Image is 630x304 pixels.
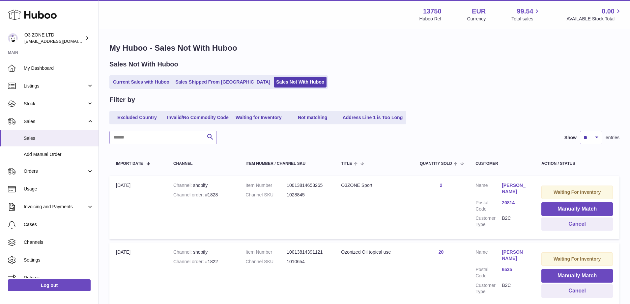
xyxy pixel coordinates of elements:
[245,249,287,255] dt: Item Number
[24,118,87,125] span: Sales
[24,168,87,174] span: Orders
[502,200,528,206] a: 20814
[475,249,502,263] dt: Name
[24,204,87,210] span: Invoicing and Payments
[173,183,193,188] strong: Channel
[341,182,407,189] div: O3ZONE Sport
[173,192,232,198] div: #1828
[472,7,486,16] strong: EUR
[8,279,91,291] a: Log out
[475,200,502,212] dt: Postal Code
[439,249,444,255] a: 20
[111,112,163,123] a: Excluded Country
[564,135,577,141] label: Show
[109,95,135,104] h2: Filter by
[340,112,405,123] a: Address Line 1 is Too Long
[109,60,178,69] h2: Sales Not With Huboo
[467,16,486,22] div: Currency
[24,83,87,89] span: Listings
[511,16,541,22] span: Total sales
[173,249,232,255] div: shopify
[606,135,619,141] span: entries
[109,176,167,239] td: [DATE]
[502,182,528,195] a: [PERSON_NAME]
[173,249,193,255] strong: Channel
[419,16,442,22] div: Huboo Ref
[245,259,287,265] dt: Channel SKU
[475,182,502,196] dt: Name
[173,259,232,265] div: #1822
[566,7,622,22] a: 0.00 AVAILABLE Stock Total
[541,202,613,216] button: Manually Match
[502,282,528,295] dd: B2C
[24,186,94,192] span: Usage
[517,7,533,16] span: 99.54
[502,266,528,273] a: 6535
[511,7,541,22] a: 99.54 Total sales
[24,135,94,141] span: Sales
[287,182,328,189] dd: 10013814653265
[423,7,442,16] strong: 13750
[173,77,272,88] a: Sales Shipped From [GEOGRAPHIC_DATA]
[24,101,87,107] span: Stock
[287,259,328,265] dd: 1010654
[287,249,328,255] dd: 10013814391121
[24,151,94,158] span: Add Manual Order
[341,162,352,166] span: Title
[502,215,528,228] dd: B2C
[541,162,613,166] div: Action / Status
[24,275,94,281] span: Returns
[287,192,328,198] dd: 1028845
[111,77,172,88] a: Current Sales with Huboo
[24,257,94,263] span: Settings
[554,256,601,262] strong: Waiting For Inventory
[245,162,328,166] div: Item Number / Channel SKU
[420,162,452,166] span: Quantity Sold
[116,162,143,166] span: Import date
[541,284,613,298] button: Cancel
[232,112,285,123] a: Waiting for Inventory
[173,182,232,189] div: shopify
[274,77,327,88] a: Sales Not With Huboo
[475,282,502,295] dt: Customer Type
[24,239,94,245] span: Channels
[475,162,528,166] div: Customer
[286,112,339,123] a: Not matching
[440,183,443,188] a: 2
[502,249,528,262] a: [PERSON_NAME]
[475,215,502,228] dt: Customer Type
[245,182,287,189] dt: Item Number
[165,112,231,123] a: Invalid/No Commodity Code
[173,259,205,264] strong: Channel order
[602,7,615,16] span: 0.00
[24,38,97,44] span: [EMAIL_ADDRESS][DOMAIN_NAME]
[554,190,601,195] strong: Waiting For Inventory
[173,162,232,166] div: Channel
[173,192,205,197] strong: Channel order
[109,43,619,53] h1: My Huboo - Sales Not With Huboo
[341,249,407,255] div: Ozonized Oil topical use
[566,16,622,22] span: AVAILABLE Stock Total
[24,32,84,44] div: O3 ZONE LTD
[24,65,94,71] span: My Dashboard
[541,217,613,231] button: Cancel
[245,192,287,198] dt: Channel SKU
[541,269,613,283] button: Manually Match
[24,221,94,228] span: Cases
[8,33,18,43] img: hello@o3zoneltd.co.uk
[475,266,502,279] dt: Postal Code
